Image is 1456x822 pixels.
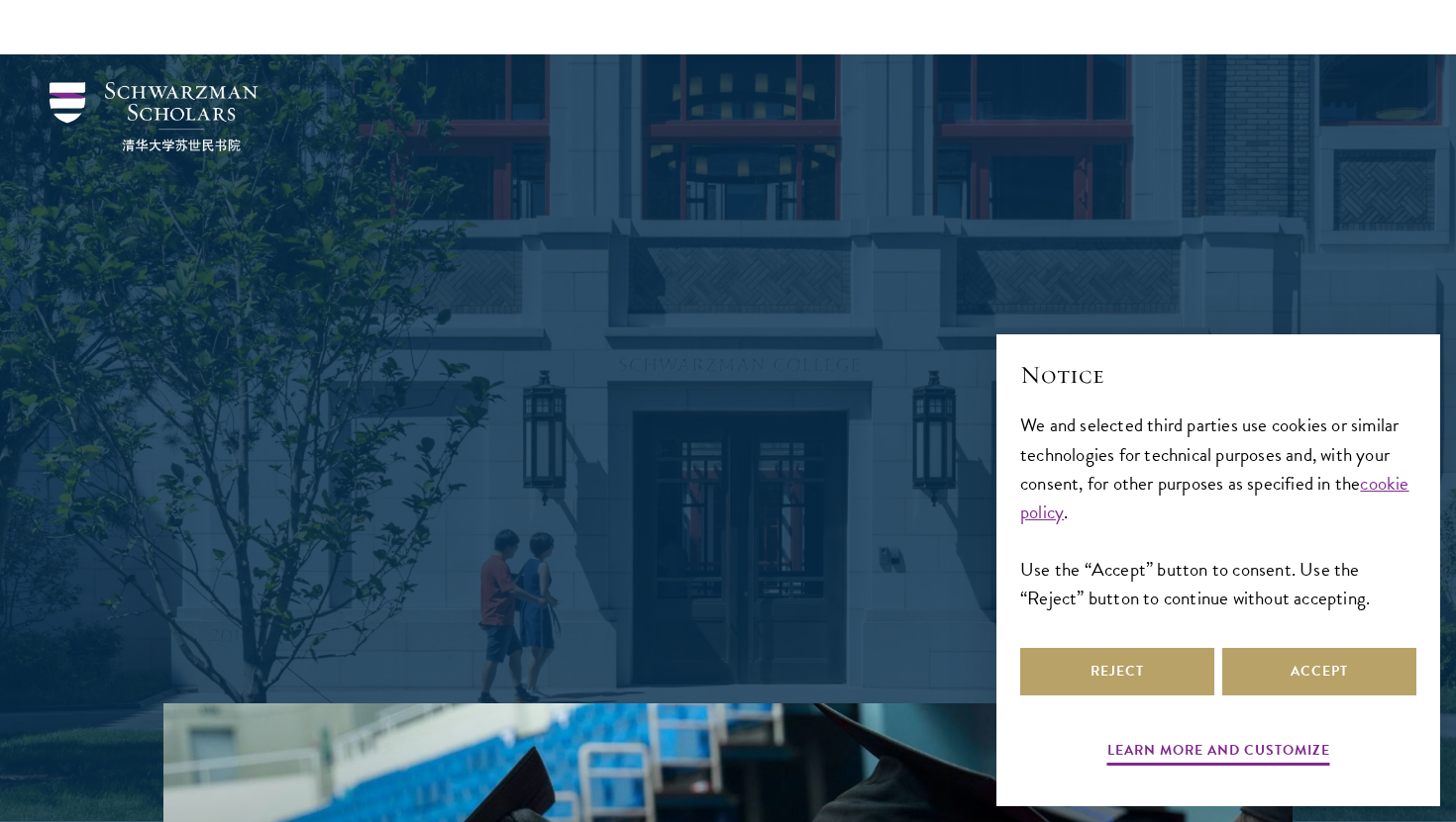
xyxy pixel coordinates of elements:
[1107,738,1330,769] button: Learn more and customize
[50,82,258,151] img: Schwarzman Scholars
[1222,648,1416,695] button: Accept
[1020,469,1409,526] a: cookie policy
[1020,358,1416,392] h2: Notice
[1020,411,1416,611] div: We and selected third parties use cookies or similar technologies for technical purposes and, wit...
[1020,648,1214,695] button: Reject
